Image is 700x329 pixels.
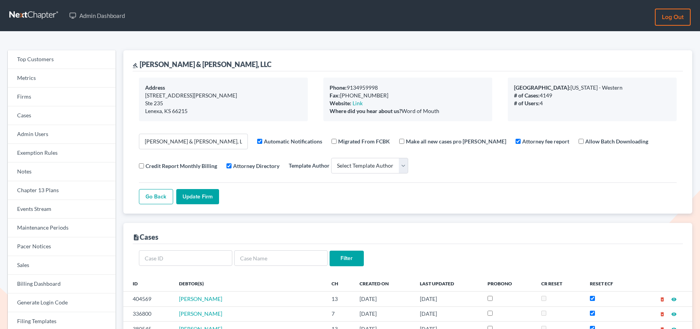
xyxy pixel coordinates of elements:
[145,99,302,107] div: Ste 235
[133,60,272,69] div: [PERSON_NAME] & [PERSON_NAME], LLC
[584,276,636,291] th: Reset ECF
[660,295,665,302] a: delete_forever
[139,250,232,266] input: Case ID
[8,200,116,219] a: Events Stream
[353,306,414,321] td: [DATE]
[8,69,116,88] a: Metrics
[133,232,158,242] div: Cases
[353,100,363,106] a: Link
[655,9,691,26] a: Log out
[8,144,116,163] a: Exemption Rules
[234,250,328,266] input: Case Name
[179,310,222,317] a: [PERSON_NAME]
[123,292,173,306] td: 404569
[8,219,116,237] a: Maintenance Periods
[330,92,340,99] b: Fax:
[233,162,279,170] label: Attorney Directory
[330,84,486,92] div: 9134959998
[330,251,364,266] input: Filter
[133,63,138,68] i: gavel
[671,295,677,302] a: visibility
[8,125,116,144] a: Admin Users
[514,92,670,99] div: 4149
[173,276,325,291] th: Debtor(s)
[8,50,116,69] a: Top Customers
[406,137,506,145] label: Make all new cases pro [PERSON_NAME]
[522,137,569,145] label: Attorney fee report
[671,297,677,302] i: visibility
[330,108,402,114] b: Where did you hear about us?
[145,84,165,91] b: Address
[176,189,219,205] input: Update Firm
[353,276,414,291] th: Created On
[123,276,173,291] th: ID
[325,306,353,321] td: 7
[330,92,486,99] div: [PHONE_NUMBER]
[264,137,322,145] label: Automatic Notifications
[514,84,570,91] b: [GEOGRAPHIC_DATA]:
[145,107,302,115] div: Lenexa, KS 66215
[8,237,116,256] a: Pacer Notices
[8,163,116,181] a: Notes
[414,306,481,321] td: [DATE]
[325,292,353,306] td: 13
[330,84,347,91] b: Phone:
[123,306,173,321] td: 336800
[8,256,116,275] a: Sales
[145,92,302,99] div: [STREET_ADDRESS][PERSON_NAME]
[414,276,481,291] th: Last Updated
[289,161,330,170] label: Template Author
[671,310,677,317] a: visibility
[481,276,535,291] th: ProBono
[660,310,665,317] a: delete_forever
[139,189,173,205] a: Go Back
[8,88,116,106] a: Firms
[330,107,486,115] div: Word of Mouth
[325,276,353,291] th: Ch
[353,292,414,306] td: [DATE]
[146,162,217,170] label: Credit Report Monthly Billing
[414,292,481,306] td: [DATE]
[179,295,222,302] a: [PERSON_NAME]
[133,234,140,241] i: description
[660,311,665,317] i: delete_forever
[330,100,351,106] b: Website:
[514,92,540,99] b: # of Cases:
[8,181,116,200] a: Chapter 13 Plans
[535,276,584,291] th: CR Reset
[514,99,670,107] div: 4
[338,137,390,145] label: Migrated From FCBK
[514,100,540,106] b: # of Users:
[8,294,116,312] a: Generate Login Code
[514,84,670,92] div: [US_STATE] - Western
[8,275,116,294] a: Billing Dashboard
[8,106,116,125] a: Cases
[660,297,665,302] i: delete_forever
[671,311,677,317] i: visibility
[65,9,129,23] a: Admin Dashboard
[585,137,648,145] label: Allow Batch Downloading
